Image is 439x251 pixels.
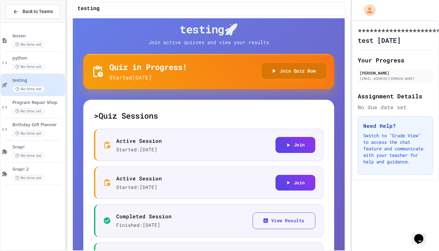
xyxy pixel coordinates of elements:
[78,5,100,13] span: testing
[116,175,162,182] p: Active Session
[83,22,334,36] h4: testing 🚀
[360,70,431,76] div: [PERSON_NAME]
[261,63,326,79] button: Join Quiz Now
[116,184,162,191] p: Started: [DATE]
[116,222,172,229] p: Finished: [DATE]
[412,225,432,244] iframe: chat widget
[275,137,315,153] button: Join
[12,122,64,128] span: Birthday Gift Planner
[363,122,428,130] h3: Need Help?
[135,39,282,46] p: Join active quizzes and view your results
[12,144,64,150] span: Snap!
[275,175,315,191] button: Join
[12,86,44,92] span: No time set
[12,153,44,159] span: No time set
[12,33,64,39] span: lesson
[358,103,433,111] div: No due date set
[116,146,162,153] p: Started: [DATE]
[116,212,172,220] p: Completed Session
[109,74,187,81] p: Started [DATE]
[357,3,377,18] div: My Account
[12,64,44,70] span: No time set
[12,78,64,83] span: testing
[12,175,44,181] span: No time set
[12,56,64,61] span: python
[23,8,53,15] span: Back to Teams
[12,130,44,137] span: No time set
[363,132,428,165] p: Switch to "Grade View" to access the chat feature and communicate with your teacher for help and ...
[12,42,44,48] span: No time set
[360,76,431,81] div: [EMAIL_ADDRESS][DOMAIN_NAME]
[116,137,162,145] p: Active Session
[94,110,323,121] h5: > Quiz Sessions
[358,56,433,65] h2: Your Progress
[12,100,64,106] span: Program Repair Shop
[358,92,433,101] h2: Assignment Details
[12,108,44,114] span: No time set
[253,212,315,229] button: View Results
[6,5,60,19] button: Back to Teams
[12,167,64,172] span: Snap! 2
[109,62,187,72] h5: Quiz in Progress!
